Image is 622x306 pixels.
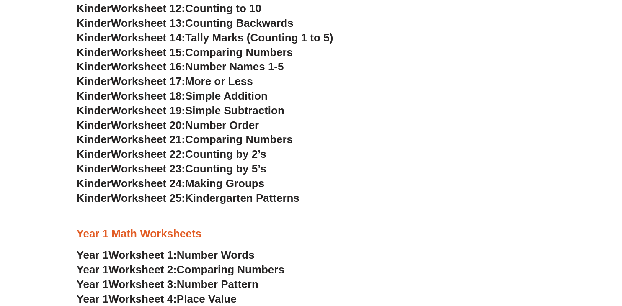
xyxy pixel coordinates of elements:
span: Worksheet 4: [108,293,177,305]
span: Kinder [77,104,111,117]
span: Worksheet 16: [111,60,185,73]
span: Kinder [77,90,111,102]
span: Kinder [77,177,111,190]
span: Counting by 2’s [185,148,266,160]
span: Worksheet 19: [111,104,185,117]
span: Kinder [77,148,111,160]
span: Worksheet 12: [111,2,185,15]
span: Worksheet 2: [108,263,177,276]
span: Number Names 1-5 [185,60,284,73]
span: Kinder [77,17,111,29]
span: Kinder [77,75,111,87]
span: Kinder [77,162,111,175]
span: Number Pattern [177,278,258,291]
span: Worksheet 1: [108,249,177,261]
span: Making Groups [185,177,264,190]
span: Worksheet 13: [111,17,185,29]
span: Worksheet 20: [111,119,185,131]
span: Counting Backwards [185,17,293,29]
span: Kinder [77,133,111,146]
span: Worksheet 23: [111,162,185,175]
span: Worksheet 14: [111,31,185,44]
span: Place Value [177,293,237,305]
span: Worksheet 3: [108,278,177,291]
span: Kinder [77,192,111,204]
span: Comparing Numbers [177,263,284,276]
span: Kinder [77,2,111,15]
a: Year 1Worksheet 4:Place Value [77,293,237,305]
span: Worksheet 21: [111,133,185,146]
span: Comparing Numbers [185,46,293,59]
span: Simple Subtraction [185,104,284,117]
span: Worksheet 24: [111,177,185,190]
a: Year 1Worksheet 2:Comparing Numbers [77,263,284,276]
span: Kinder [77,60,111,73]
span: Kinder [77,31,111,44]
span: Worksheet 17: [111,75,185,87]
span: Worksheet 25: [111,192,185,204]
span: Number Words [177,249,255,261]
span: Kindergarten Patterns [185,192,299,204]
span: Counting to 10 [185,2,261,15]
span: Worksheet 22: [111,148,185,160]
span: Comparing Numbers [185,133,293,146]
span: Tally Marks (Counting 1 to 5) [185,31,333,44]
span: Simple Addition [185,90,268,102]
span: Counting by 5’s [185,162,266,175]
span: Number Order [185,119,259,131]
span: Worksheet 15: [111,46,185,59]
h3: Year 1 Math Worksheets [77,227,546,241]
a: Year 1Worksheet 3:Number Pattern [77,278,258,291]
span: More or Less [185,75,253,87]
span: Worksheet 18: [111,90,185,102]
a: Year 1Worksheet 1:Number Words [77,249,255,261]
span: Kinder [77,46,111,59]
span: Kinder [77,119,111,131]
